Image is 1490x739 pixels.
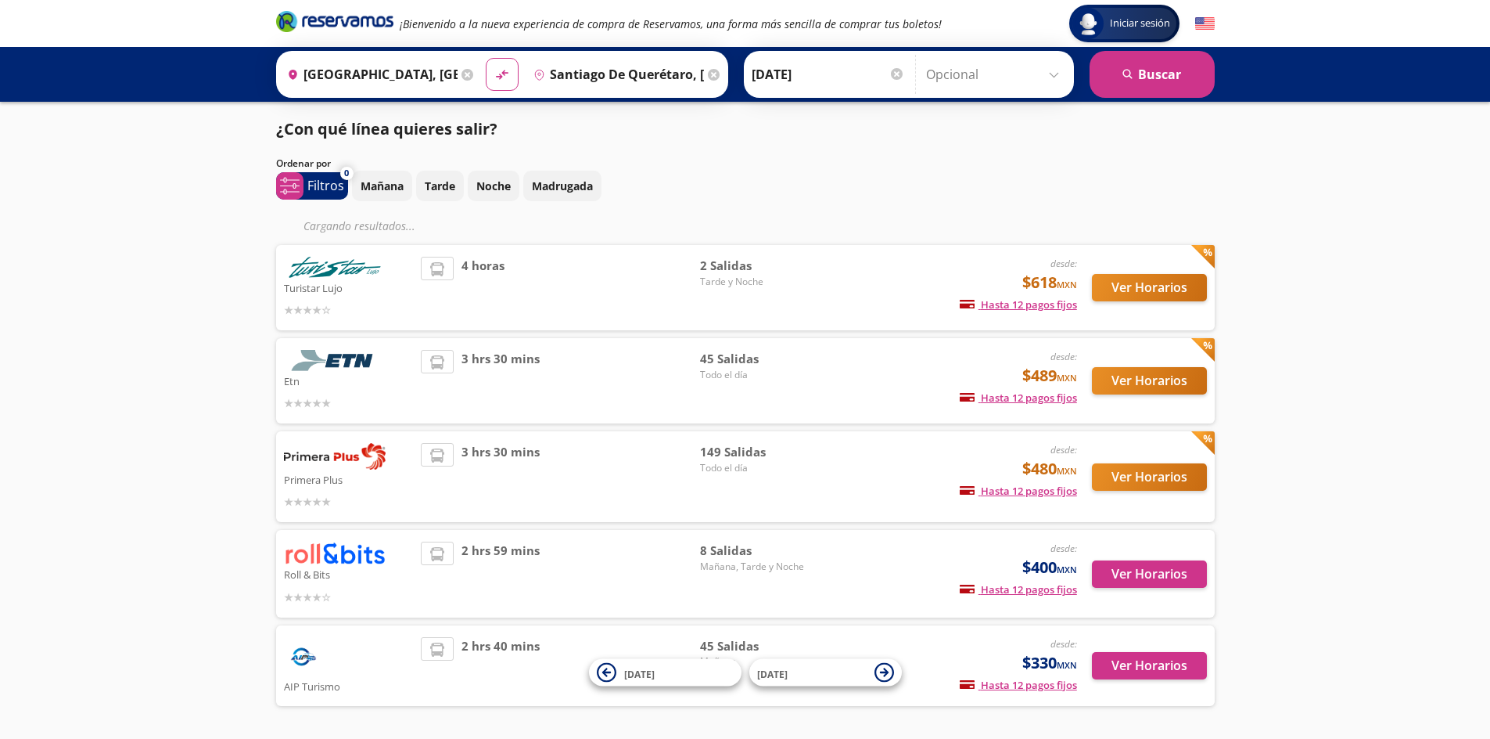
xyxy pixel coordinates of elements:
[361,178,404,194] p: Mañana
[1057,564,1077,575] small: MXN
[700,443,810,461] span: 149 Salidas
[1092,561,1207,588] button: Ver Horarios
[1022,651,1077,675] span: $330
[1057,372,1077,384] small: MXN
[960,391,1077,405] span: Hasta 12 pagos fijos
[461,257,504,319] span: 4 horas
[1022,556,1077,579] span: $400
[461,542,540,605] span: 2 hrs 59 mins
[1050,350,1077,363] em: desde:
[281,55,458,94] input: Buscar Origen
[461,443,540,510] span: 3 hrs 30 mins
[1057,465,1077,477] small: MXN
[276,117,497,141] p: ¿Con qué línea quieres salir?
[276,9,393,33] i: Brand Logo
[284,350,386,371] img: Etn
[589,659,741,687] button: [DATE]
[1050,443,1077,456] em: desde:
[1092,274,1207,301] button: Ver Horarios
[700,654,810,669] span: Mañana
[400,16,942,31] em: ¡Bienvenido a la nueva experiencia de compra de Reservamos, una forma más sencilla de comprar tus...
[284,257,386,278] img: Turistar Lujo
[960,582,1077,597] span: Hasta 12 pagos fijos
[1092,367,1207,395] button: Ver Horarios
[284,278,414,297] p: Turistar Lujo
[284,676,414,695] p: AIP Turismo
[700,275,810,289] span: Tarde y Noche
[1090,51,1215,98] button: Buscar
[700,461,810,475] span: Todo el día
[1057,659,1077,671] small: MXN
[700,257,810,275] span: 2 Salidas
[532,178,593,194] p: Madrugada
[1092,463,1207,491] button: Ver Horarios
[1050,542,1077,555] em: desde:
[1022,364,1077,388] span: $489
[276,172,348,200] button: 0Filtros
[1050,637,1077,651] em: desde:
[1195,14,1215,34] button: English
[523,171,601,201] button: Madrugada
[284,371,414,390] p: Etn
[700,368,810,382] span: Todo el día
[416,171,464,201] button: Tarde
[960,678,1077,692] span: Hasta 12 pagos fijos
[461,350,540,412] span: 3 hrs 30 mins
[284,443,386,470] img: Primera Plus
[468,171,519,201] button: Noche
[476,178,511,194] p: Noche
[352,171,412,201] button: Mañana
[960,297,1077,312] span: Hasta 12 pagos fijos
[344,167,349,180] span: 0
[527,55,704,94] input: Buscar Destino
[749,659,902,687] button: [DATE]
[1092,652,1207,680] button: Ver Horarios
[307,176,344,195] p: Filtros
[926,55,1066,94] input: Opcional
[1057,279,1077,290] small: MXN
[624,667,655,680] span: [DATE]
[425,178,455,194] p: Tarde
[284,470,414,488] p: Primera Plus
[757,667,788,680] span: [DATE]
[700,560,810,574] span: Mañana, Tarde y Noche
[284,637,323,676] img: AIP Turismo
[752,55,905,94] input: Elegir Fecha
[276,9,393,38] a: Brand Logo
[1104,16,1176,31] span: Iniciar sesión
[1022,457,1077,481] span: $480
[1022,271,1077,294] span: $618
[1050,257,1077,270] em: desde:
[276,157,331,171] p: Ordenar por
[700,542,810,560] span: 8 Salidas
[303,218,415,233] em: Cargando resultados ...
[461,637,540,695] span: 2 hrs 40 mins
[284,564,414,583] p: Roll & Bits
[700,637,810,655] span: 45 Salidas
[960,484,1077,498] span: Hasta 12 pagos fijos
[700,350,810,368] span: 45 Salidas
[284,542,386,564] img: Roll & Bits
